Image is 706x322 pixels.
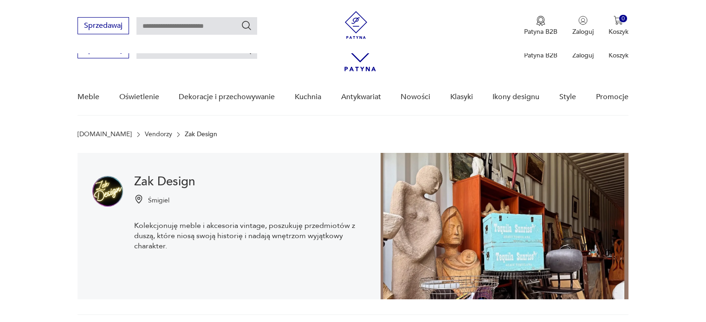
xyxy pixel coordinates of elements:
a: Nowości [401,79,430,115]
button: Patyna B2B [524,16,557,36]
a: Ikony designu [492,79,539,115]
p: Zaloguj [572,51,594,60]
a: Sprzedawaj [78,23,129,30]
a: Antykwariat [341,79,381,115]
p: Zaloguj [572,27,594,36]
p: Koszyk [609,51,628,60]
img: Ikonka pinezki mapy [134,195,143,204]
a: [DOMAIN_NAME] [78,131,132,138]
a: Promocje [596,79,628,115]
h1: Zak Design [134,176,366,187]
a: Kuchnia [295,79,321,115]
p: Śmigiel [148,196,169,205]
p: Patyna B2B [524,51,557,60]
p: Koszyk [609,27,628,36]
p: Patyna B2B [524,27,557,36]
button: 0Koszyk [609,16,628,36]
a: Meble [78,79,99,115]
button: Szukaj [241,20,252,31]
a: Ikona medaluPatyna B2B [524,16,557,36]
a: Oświetlenie [119,79,159,115]
button: Sprzedawaj [78,17,129,34]
a: Vendorzy [145,131,172,138]
p: Zak Design [185,131,217,138]
img: Zak Design [381,153,628,299]
a: Sprzedawaj [78,47,129,54]
a: Dekoracje i przechowywanie [179,79,275,115]
a: Style [559,79,576,115]
img: Ikona medalu [536,16,545,26]
div: 0 [619,15,627,23]
button: Zaloguj [572,16,594,36]
p: Kolekcjonuję meble i akcesoria vintage, poszukuję przedmiotów z duszą, które niosą swoją historię... [134,221,366,251]
img: Ikonka użytkownika [578,16,588,25]
a: Klasyki [450,79,473,115]
img: Patyna - sklep z meblami i dekoracjami vintage [342,11,370,39]
img: Zak Design [92,176,123,207]
img: Ikona koszyka [614,16,623,25]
